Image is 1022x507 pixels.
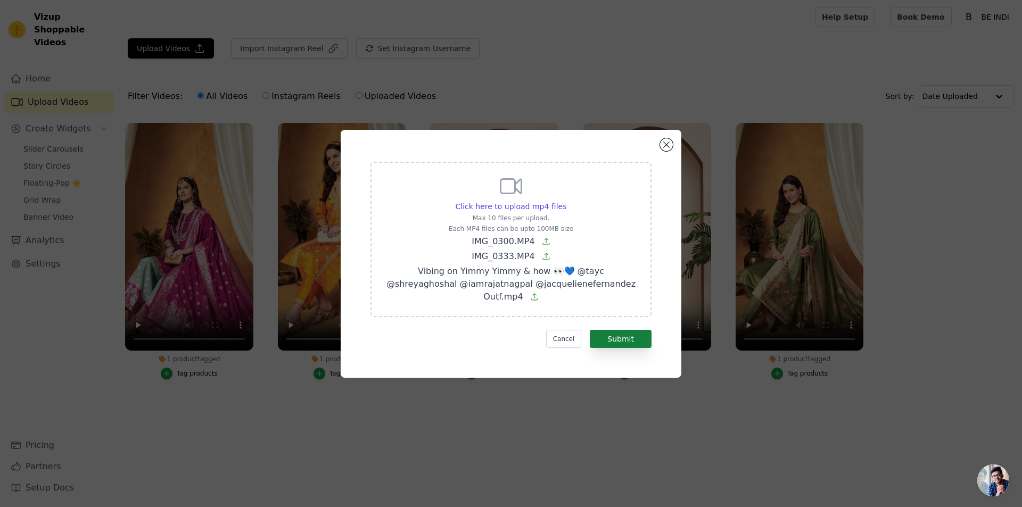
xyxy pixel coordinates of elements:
a: Open chat [977,464,1009,496]
span: IMG_0333.MP4 [472,251,534,261]
button: Submit [590,330,652,348]
button: Cancel [546,330,582,348]
span: IMG_0300.MP4 [472,236,534,246]
span: Click here to upload mp4 files [456,202,567,211]
button: Close modal [660,138,673,151]
span: Vibing on Yimmy Yimmy & how 👀💙 @tayc @shreyaghoshal @iamrajatnagpal @jacquelienefernandez Outf.mp4 [386,266,636,302]
p: Each MP4 files can be upto 100MB size [384,225,638,233]
p: Max 10 files per upload. [384,214,638,222]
